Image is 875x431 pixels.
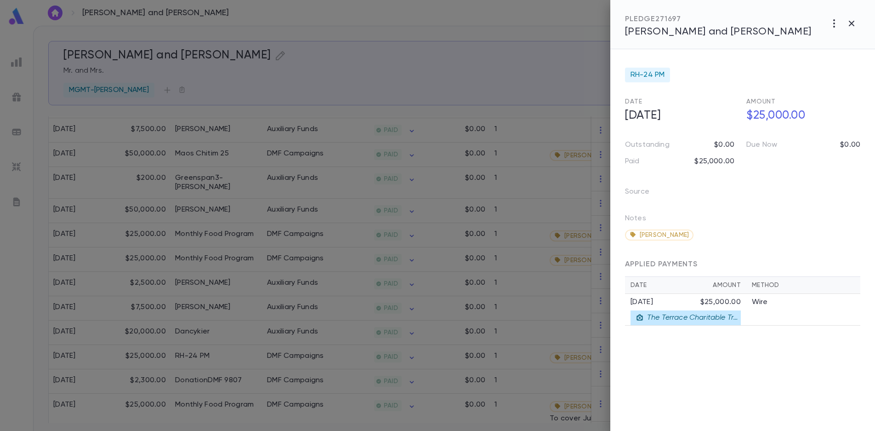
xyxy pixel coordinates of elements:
p: Notes [625,214,646,227]
p: Paid [625,157,640,166]
div: RH-24 PM [625,68,670,82]
div: [DATE] [631,298,700,307]
p: Outstanding [625,140,670,149]
span: Amount [746,98,776,105]
p: Wire [752,298,768,307]
div: PLEDGE 271697 [625,15,812,24]
div: Date [631,282,713,289]
p: Source [625,184,664,203]
p: $0.00 [840,140,860,149]
span: RH-24 PM [631,70,665,80]
div: $25,000.00 [700,298,741,307]
span: [PERSON_NAME] [640,231,689,239]
span: APPLIED PAYMENTS [625,261,698,268]
p: $25,000.00 [694,157,734,166]
p: The Terrace Charitable Trust [647,313,739,322]
th: Method [746,277,860,294]
span: Date [625,98,642,105]
p: Due Now [746,140,777,149]
h5: [DATE] [619,106,739,126]
p: $0.00 [714,140,734,149]
div: Amount [713,282,741,289]
span: [PERSON_NAME] and [PERSON_NAME] [625,27,812,37]
h5: $25,000.00 [741,106,860,126]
